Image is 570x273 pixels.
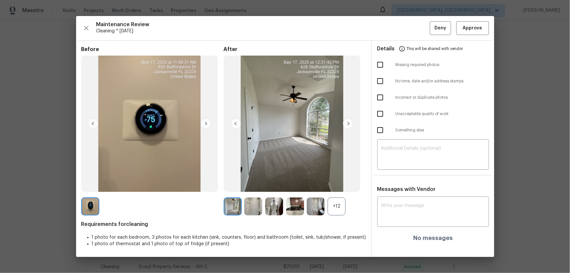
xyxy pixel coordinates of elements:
[430,21,451,35] button: Deny
[407,41,463,57] span: This will be shared with vendor
[81,221,366,228] span: Requirements for cleaning
[396,128,489,133] span: Something else
[231,118,241,129] img: left-chevron-button-url
[434,24,446,32] span: Deny
[396,78,489,84] span: No time, date and/or address stamps
[92,241,366,247] li: 1 photo of thermostat and 1 photo of top of fridge (if present)
[372,122,494,138] div: Something else
[92,234,366,241] li: 1 photo for each bedroom, 3 photos for each kitchen (sink, counters, floor) and bathroom (toilet,...
[328,197,346,215] div: +12
[456,21,489,35] button: Approve
[372,57,494,73] div: Missing required photos
[224,46,366,53] span: After
[201,118,211,129] img: right-chevron-button-url
[377,41,395,57] span: Details
[343,118,353,129] img: right-chevron-button-url
[96,21,430,28] span: Maintenance Review
[88,118,98,129] img: left-chevron-button-url
[81,46,224,53] span: Before
[372,73,494,89] div: No time, date and/or address stamps
[396,111,489,117] span: Unacceptable quality of work
[463,24,482,32] span: Approve
[413,235,453,241] h4: No messages
[396,95,489,100] span: Incorrect or duplicate photos
[372,106,494,122] div: Unacceptable quality of work
[377,187,436,192] span: Messages with Vendor
[396,62,489,68] span: Missing required photos
[96,28,430,34] span: Cleaning * [DATE]
[372,89,494,106] div: Incorrect or duplicate photos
